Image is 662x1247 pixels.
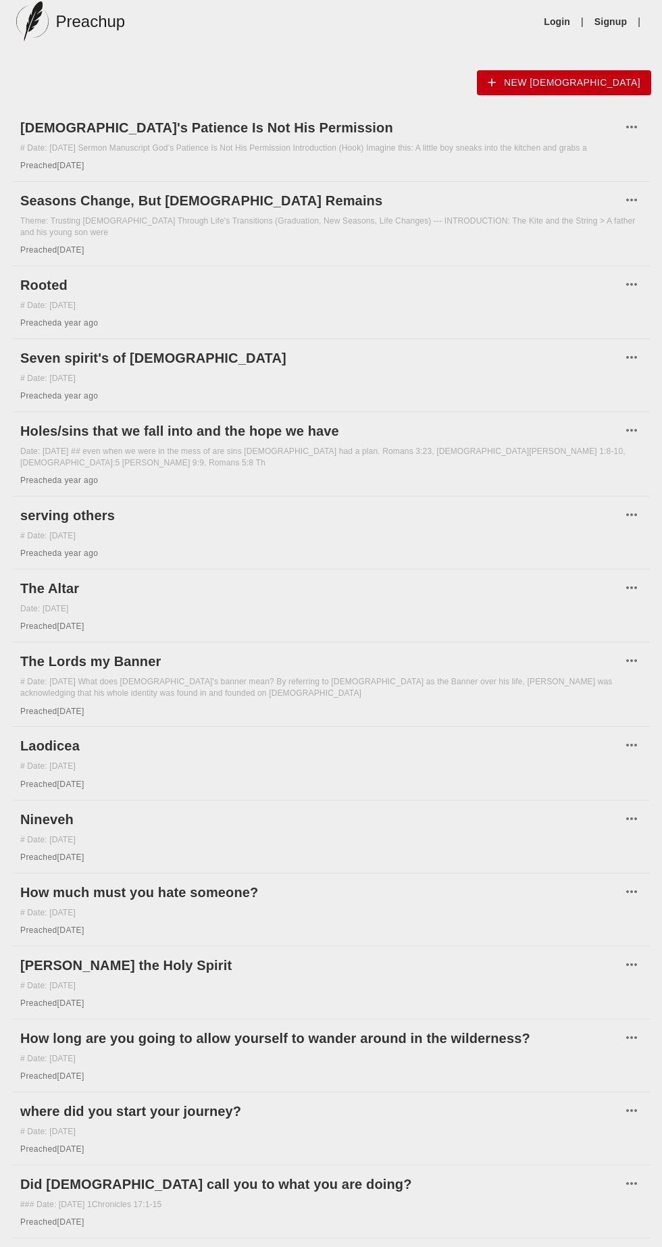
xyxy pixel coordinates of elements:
[20,1126,642,1138] div: # Date: [DATE]
[20,809,621,830] a: Nineveh
[20,707,84,716] span: Preached [DATE]
[20,761,642,772] div: # Date: [DATE]
[20,143,642,154] div: # Date: [DATE] Sermon Manuscript God’s Patience Is Not His Permission Introduction (Hook) Imagine...
[20,834,642,846] div: # Date: [DATE]
[20,190,621,211] a: Seasons Change, But [DEMOGRAPHIC_DATA] Remains
[20,274,621,296] a: Rooted
[20,780,84,789] span: Preached [DATE]
[20,1100,621,1122] a: where did you start your journey?
[20,925,84,935] span: Preached [DATE]
[20,621,84,631] span: Preached [DATE]
[20,882,621,903] a: How much must you hate someone?
[20,1173,621,1195] a: Did [DEMOGRAPHIC_DATA] call you to what you are doing?
[20,1144,84,1154] span: Preached [DATE]
[20,735,621,757] a: Laodicea
[20,907,642,919] div: # Date: [DATE]
[20,476,98,485] span: Preached a year ago
[20,955,621,976] a: [PERSON_NAME] the Holy Spirit
[20,505,621,526] a: serving others
[20,651,621,672] a: The Lords my Banner
[576,15,589,28] li: |
[477,70,651,95] button: New [DEMOGRAPHIC_DATA]
[488,74,640,91] span: New [DEMOGRAPHIC_DATA]
[594,15,627,28] a: Signup
[20,245,84,255] span: Preached [DATE]
[20,578,621,599] a: The Altar
[20,318,98,328] span: Preached a year ago
[20,215,642,238] div: Theme: Trusting [DEMOGRAPHIC_DATA] Through Life's Transitions (Graduation, New Seasons, Life Chan...
[20,446,642,469] div: Date: [DATE] ## even when we were in the mess of are sins [DEMOGRAPHIC_DATA] had a plan. Romans 3...
[20,530,642,542] div: # Date: [DATE]
[20,300,642,311] div: # Date: [DATE]
[20,117,621,138] a: [DEMOGRAPHIC_DATA]'s Patience Is Not His Permission
[20,373,642,384] div: # Date: [DATE]
[20,391,98,401] span: Preached a year ago
[632,15,646,28] li: |
[55,11,125,32] h5: Preachup
[544,15,570,28] a: Login
[20,1071,84,1081] span: Preached [DATE]
[20,347,621,369] a: Seven spirit's of [DEMOGRAPHIC_DATA]
[16,1,49,42] img: preachup-logo.png
[20,420,621,442] a: Holes/sins that we fall into and the hope we have
[20,852,84,862] span: Preached [DATE]
[20,980,642,992] div: # Date: [DATE]
[20,603,642,615] div: Date: [DATE]
[20,1217,84,1227] span: Preached [DATE]
[20,1199,642,1211] div: ### Date: [DATE] 1Chronicles 17:1-15
[20,1027,621,1049] a: How long are you going to allow yourself to wander around in the wilderness?
[20,1053,642,1065] div: # Date: [DATE]
[20,161,84,170] span: Preached [DATE]
[20,676,642,699] div: # Date: [DATE] What does [DEMOGRAPHIC_DATA]'s banner mean? By referring to [DEMOGRAPHIC_DATA] as ...
[20,998,84,1008] span: Preached [DATE]
[20,549,98,558] span: Preached a year ago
